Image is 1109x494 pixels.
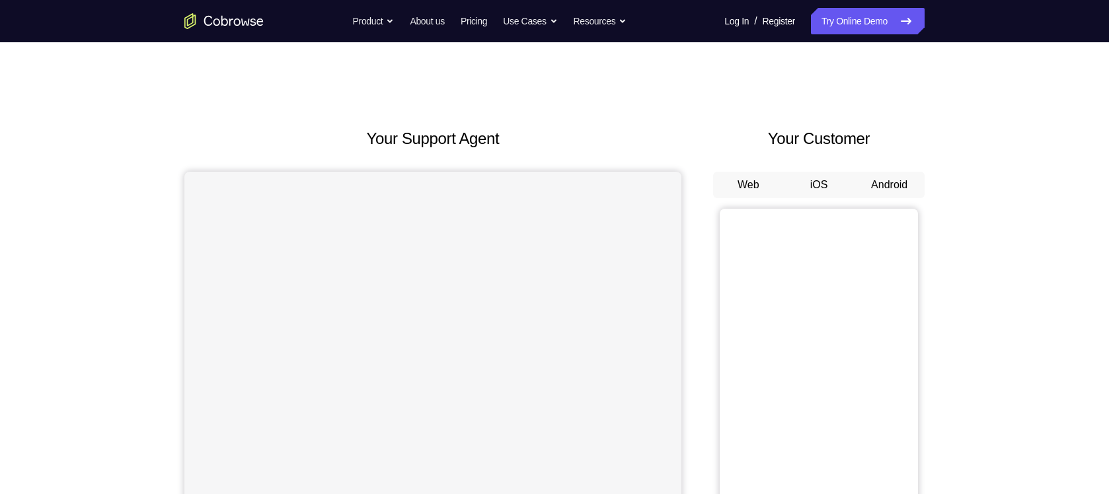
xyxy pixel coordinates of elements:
button: iOS [784,172,855,198]
button: Use Cases [503,8,557,34]
a: Pricing [461,8,487,34]
a: About us [410,8,444,34]
span: / [754,13,757,29]
a: Try Online Demo [811,8,925,34]
a: Log In [724,8,749,34]
button: Resources [574,8,627,34]
button: Product [353,8,395,34]
button: Web [713,172,784,198]
a: Go to the home page [184,13,264,29]
h2: Your Support Agent [184,127,681,151]
h2: Your Customer [713,127,925,151]
button: Android [854,172,925,198]
a: Register [763,8,795,34]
